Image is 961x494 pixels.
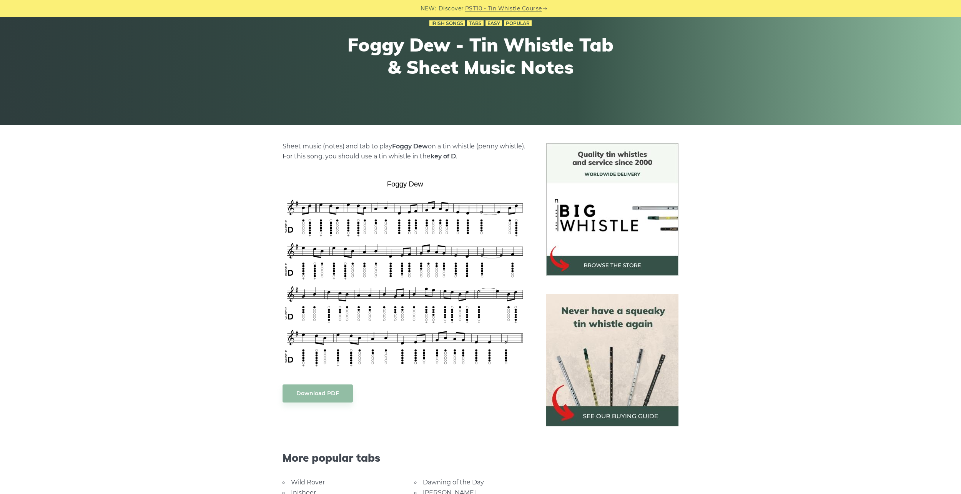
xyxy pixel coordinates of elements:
strong: key of D [431,153,456,160]
a: Wild Rover [291,479,325,486]
img: tin whistle buying guide [546,294,678,426]
a: Easy [485,20,502,27]
span: Discover [439,4,464,13]
img: Foggy Dew Tin Whistle Tab & Sheet Music [283,177,528,369]
span: More popular tabs [283,451,528,464]
span: NEW: [421,4,436,13]
a: Dawning of the Day [423,479,484,486]
a: Popular [504,20,532,27]
a: Irish Songs [429,20,465,27]
img: BigWhistle Tin Whistle Store [546,143,678,276]
h1: Foggy Dew - Tin Whistle Tab & Sheet Music Notes [339,34,622,78]
strong: Foggy Dew [392,143,428,150]
a: Tabs [467,20,484,27]
a: Download PDF [283,384,353,403]
p: Sheet music (notes) and tab to play on a tin whistle (penny whistle). For this song, you should u... [283,141,528,161]
a: PST10 - Tin Whistle Course [465,4,542,13]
